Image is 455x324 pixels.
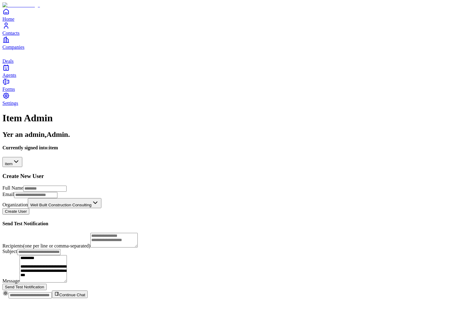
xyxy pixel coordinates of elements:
label: Organization [2,202,28,207]
span: Settings [2,101,18,106]
a: Forms [2,78,453,92]
span: Agents [2,73,16,78]
span: Companies [2,45,24,50]
label: Full Name [2,185,23,190]
a: Agents [2,64,453,78]
a: Contacts [2,22,453,36]
span: Deals [2,59,13,64]
a: deals [2,50,453,64]
h2: Yer an admin, Admin . [2,130,453,139]
button: Create User [2,208,29,215]
a: Companies [2,36,453,50]
div: Continue Chat [2,290,453,298]
label: Email [2,192,14,197]
h1: Item Admin [2,112,453,124]
a: Settings [2,92,453,106]
label: Subject [2,249,17,254]
label: Recipients [2,243,90,248]
span: Forms [2,87,15,92]
button: Continue Chat [52,290,88,298]
button: Send Test Notification [2,284,47,290]
span: (one per line or comma-separated) [23,243,90,248]
span: Continue Chat [59,293,85,297]
img: Item Brain Logo [2,2,40,8]
h4: Send Test Notification [2,221,453,226]
a: Home [2,8,453,22]
h3: Create New User [2,173,453,180]
span: Contacts [2,30,20,36]
h4: Currently signed into: item [2,145,453,151]
label: Message [2,278,20,283]
span: Home [2,16,14,22]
